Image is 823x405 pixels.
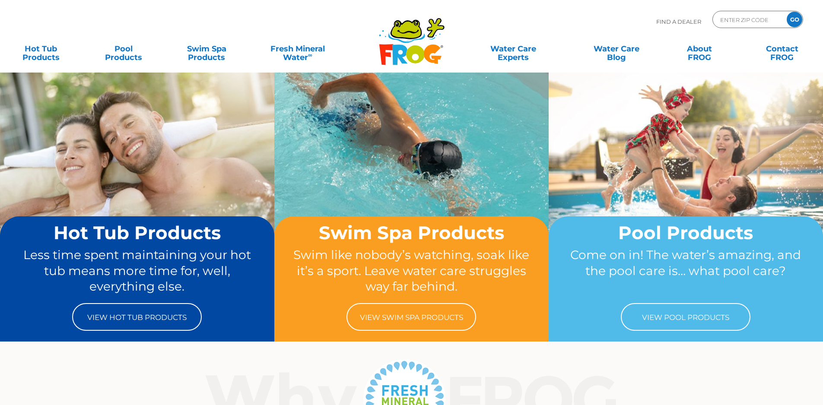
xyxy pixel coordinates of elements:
h2: Swim Spa Products [291,223,532,243]
a: View Hot Tub Products [72,303,202,331]
a: Swim SpaProducts [175,40,239,57]
input: GO [787,12,802,27]
h2: Hot Tub Products [16,223,258,243]
input: Zip Code Form [719,13,778,26]
a: Water CareBlog [584,40,648,57]
p: Come on in! The water’s amazing, and the pool care is… what pool care? [565,247,807,294]
h2: Pool Products [565,223,807,243]
a: View Swim Spa Products [346,303,476,331]
a: Fresh MineralWater∞ [257,40,338,57]
a: AboutFROG [667,40,731,57]
p: Swim like nobody’s watching, soak like it’s a sport. Leave water care struggles way far behind. [291,247,532,294]
p: Find A Dealer [656,11,701,32]
p: Less time spent maintaining your hot tub means more time for, well, everything else. [16,247,258,294]
img: home-banner-swim-spa-short [274,72,549,277]
img: home-banner-pool-short [549,72,823,277]
sup: ∞ [308,51,312,58]
a: PoolProducts [92,40,156,57]
a: ContactFROG [750,40,814,57]
a: Water CareExperts [461,40,566,57]
a: View Pool Products [621,303,750,331]
a: Hot TubProducts [9,40,73,57]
